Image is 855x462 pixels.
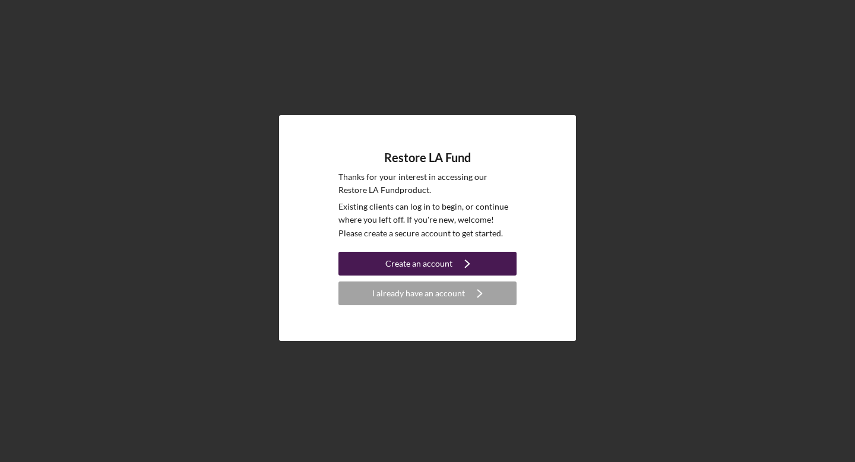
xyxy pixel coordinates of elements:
button: I already have an account [338,281,517,305]
h4: Restore LA Fund [384,151,471,164]
div: I already have an account [372,281,465,305]
div: Create an account [385,252,452,276]
a: Create an account [338,252,517,279]
p: Existing clients can log in to begin, or continue where you left off. If you're new, welcome! Ple... [338,200,517,240]
button: Create an account [338,252,517,276]
p: Thanks for your interest in accessing our Restore LA Fund product. [338,170,517,197]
